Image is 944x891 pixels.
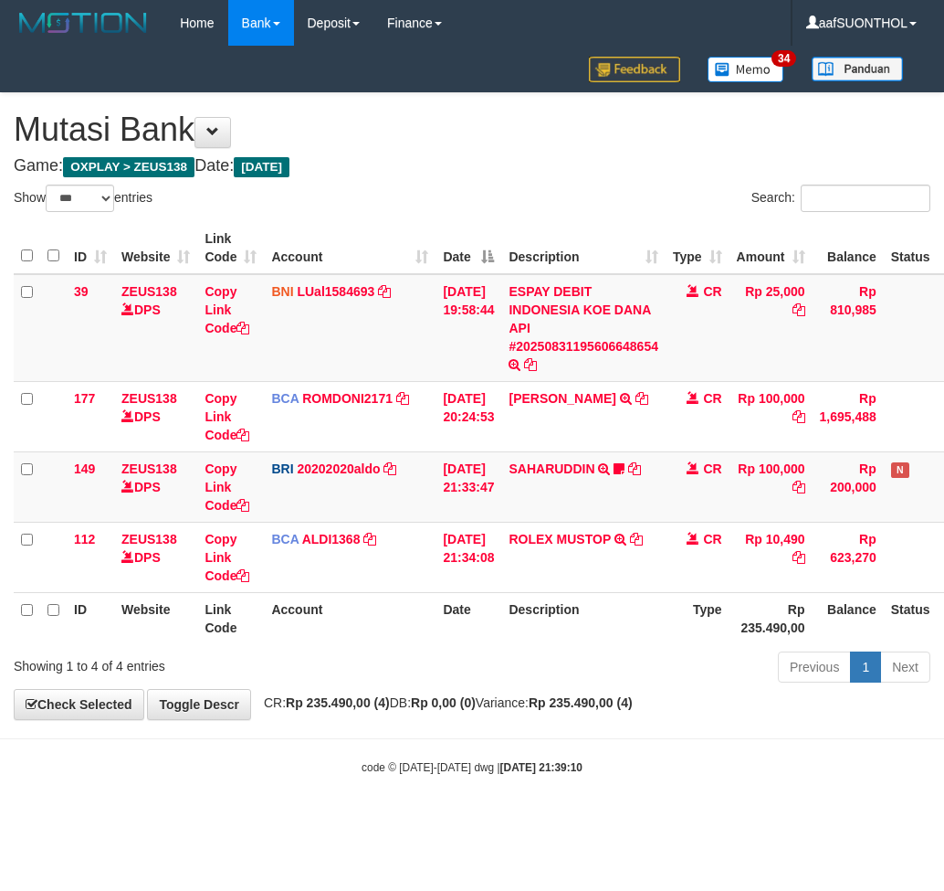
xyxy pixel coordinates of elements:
a: Copy Link Code [205,461,249,513]
th: Status [884,592,938,644]
th: Date [435,592,501,644]
th: Link Code [197,592,264,644]
a: Copy SAHARUDDIN to clipboard [628,461,641,476]
th: ID [67,592,114,644]
th: Website: activate to sort column ascending [114,222,197,274]
a: ZEUS138 [121,461,177,476]
img: Feedback.jpg [589,57,680,82]
a: ESPAY DEBIT INDONESIA KOE DANA API #20250831195606648654 [509,284,658,354]
a: ALDI1368 [302,532,361,546]
span: CR [703,461,721,476]
td: DPS [114,451,197,522]
div: Showing 1 to 4 of 4 entries [14,650,380,675]
td: Rp 810,985 [813,274,884,382]
span: CR [703,532,721,546]
img: MOTION_logo.png [14,9,152,37]
span: BNI [271,284,293,299]
th: Website [114,592,197,644]
h1: Mutasi Bank [14,111,930,148]
label: Search: [751,185,930,212]
span: 177 [74,391,95,406]
td: Rp 1,695,488 [813,381,884,451]
h4: Game: Date: [14,157,930,175]
span: [DATE] [234,157,289,177]
a: Copy ROMDONI2171 to clipboard [396,391,409,406]
a: Copy Rp 10,490 to clipboard [792,550,805,565]
th: Type [666,592,729,644]
a: Copy ESPAY DEBIT INDONESIA KOE DANA API #20250831195606648654 to clipboard [524,357,537,372]
span: CR [703,284,721,299]
a: 1 [850,652,881,683]
span: Has Note [891,462,909,478]
td: Rp 10,490 [729,522,813,592]
td: DPS [114,381,197,451]
th: Status [884,222,938,274]
td: Rp 100,000 [729,451,813,522]
a: Copy Link Code [205,532,249,583]
a: ZEUS138 [121,284,177,299]
a: 34 [694,46,798,92]
label: Show entries [14,185,152,212]
span: CR [703,391,721,406]
td: Rp 25,000 [729,274,813,382]
td: [DATE] 20:24:53 [435,381,501,451]
a: Copy LUal1584693 to clipboard [378,284,391,299]
th: Description: activate to sort column ascending [501,222,666,274]
th: Balance [813,592,884,644]
a: 20202020aldo [297,461,380,476]
strong: [DATE] 21:39:10 [500,761,582,774]
input: Search: [801,185,930,212]
a: Copy ROLEX MUSTOP to clipboard [630,532,643,546]
small: code © [DATE]-[DATE] dwg | [362,761,582,774]
th: Type: activate to sort column ascending [666,222,729,274]
td: [DATE] 19:58:44 [435,274,501,382]
span: BCA [271,391,299,406]
span: 149 [74,461,95,476]
a: ZEUS138 [121,391,177,406]
th: Description [501,592,666,644]
select: Showentries [46,185,114,212]
strong: Rp 235.490,00 (4) [529,695,633,710]
img: Button%20Memo.svg [708,57,784,82]
th: ID: activate to sort column ascending [67,222,114,274]
strong: Rp 0,00 (0) [411,695,476,710]
th: Date: activate to sort column descending [435,222,501,274]
th: Account: activate to sort column ascending [264,222,435,274]
a: Copy Link Code [205,391,249,442]
a: Next [880,652,930,683]
img: panduan.png [812,57,903,81]
th: Balance [813,222,884,274]
a: Copy ALDI1368 to clipboard [363,532,376,546]
strong: Rp 235.490,00 (4) [286,695,390,710]
th: Rp 235.490,00 [729,592,813,644]
span: 39 [74,284,89,299]
a: Copy Rp 25,000 to clipboard [792,302,805,317]
a: Toggle Descr [147,689,251,720]
a: Previous [778,652,851,683]
a: ROLEX MUSTOP [509,532,611,546]
a: SAHARUDDIN [509,461,594,476]
a: Copy Rp 100,000 to clipboard [792,480,805,494]
span: 112 [74,532,95,546]
th: Account [264,592,435,644]
a: Copy Rp 100,000 to clipboard [792,409,805,424]
td: [DATE] 21:34:08 [435,522,501,592]
span: OXPLAY > ZEUS138 [63,157,194,177]
a: ZEUS138 [121,532,177,546]
a: Copy Link Code [205,284,249,335]
a: [PERSON_NAME] [509,391,615,406]
a: LUal1584693 [297,284,374,299]
td: DPS [114,522,197,592]
td: Rp 100,000 [729,381,813,451]
td: Rp 200,000 [813,451,884,522]
th: Amount: activate to sort column ascending [729,222,813,274]
span: 34 [771,50,796,67]
td: [DATE] 21:33:47 [435,451,501,522]
span: CR: DB: Variance: [255,695,633,710]
span: BCA [271,532,299,546]
td: Rp 623,270 [813,522,884,592]
th: Link Code: activate to sort column ascending [197,222,264,274]
a: Copy 20202020aldo to clipboard [383,461,396,476]
td: DPS [114,274,197,382]
a: Check Selected [14,689,144,720]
